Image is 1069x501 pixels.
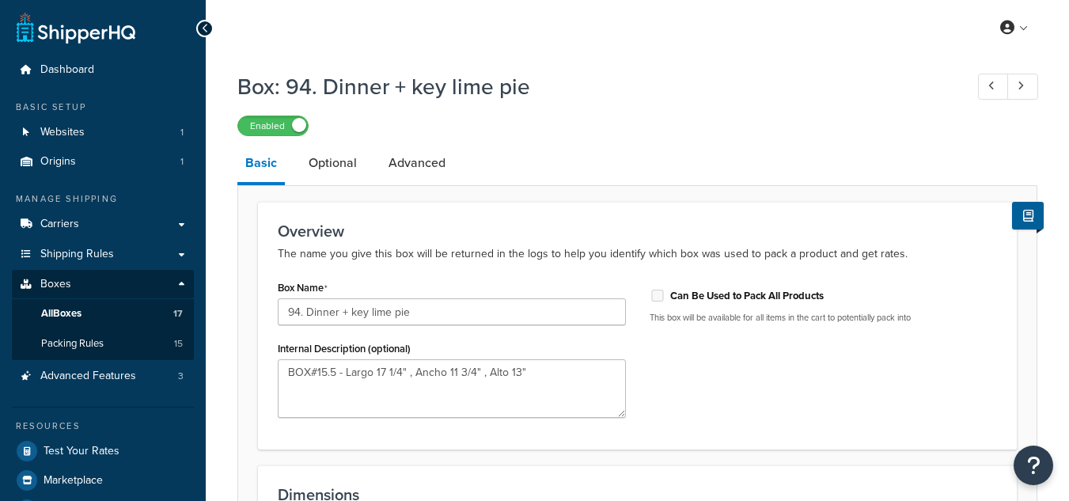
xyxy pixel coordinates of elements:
span: Carriers [40,218,79,231]
div: Resources [12,419,194,433]
p: The name you give this box will be returned in the logs to help you identify which box was used t... [278,245,997,264]
span: 15 [174,337,183,351]
span: 3 [178,370,184,383]
label: Can Be Used to Pack All Products [670,289,824,303]
button: Open Resource Center [1014,446,1053,485]
span: Packing Rules [41,337,104,351]
span: Marketplace [44,474,103,488]
label: Enabled [238,116,308,135]
h1: Box: 94. Dinner + key lime pie [237,71,949,102]
button: Show Help Docs [1012,202,1044,230]
span: Test Your Rates [44,445,119,458]
a: Previous Record [978,74,1009,100]
span: Boxes [40,278,71,291]
a: Shipping Rules [12,240,194,269]
a: Boxes [12,270,194,299]
li: Boxes [12,270,194,360]
a: AllBoxes17 [12,299,194,328]
h3: Overview [278,222,997,240]
a: Test Your Rates [12,437,194,465]
a: Advanced [381,144,453,182]
li: Packing Rules [12,329,194,359]
span: Shipping Rules [40,248,114,261]
li: Advanced Features [12,362,194,391]
a: Websites1 [12,118,194,147]
span: 1 [180,126,184,139]
li: Websites [12,118,194,147]
span: All Boxes [41,307,82,321]
a: Marketplace [12,466,194,495]
div: Manage Shipping [12,192,194,206]
div: Basic Setup [12,101,194,114]
p: This box will be available for all items in the cart to potentially pack into [650,312,998,324]
label: Box Name [278,282,328,294]
span: Websites [40,126,85,139]
a: Origins1 [12,147,194,176]
li: Origins [12,147,194,176]
a: Carriers [12,210,194,239]
textarea: BOX#15.5 - Largo 17 1/4" , Ancho 11 3/4" , Alto 13" [278,359,626,418]
a: Advanced Features3 [12,362,194,391]
a: Dashboard [12,55,194,85]
input: This option can't be selected because the box is assigned to a dimensional rule [650,290,665,302]
span: Advanced Features [40,370,136,383]
span: 1 [180,155,184,169]
a: Basic [237,144,285,185]
span: 17 [173,307,183,321]
a: Optional [301,144,365,182]
span: Dashboard [40,63,94,77]
a: Next Record [1007,74,1038,100]
a: Packing Rules15 [12,329,194,359]
label: Internal Description (optional) [278,343,411,355]
span: Origins [40,155,76,169]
